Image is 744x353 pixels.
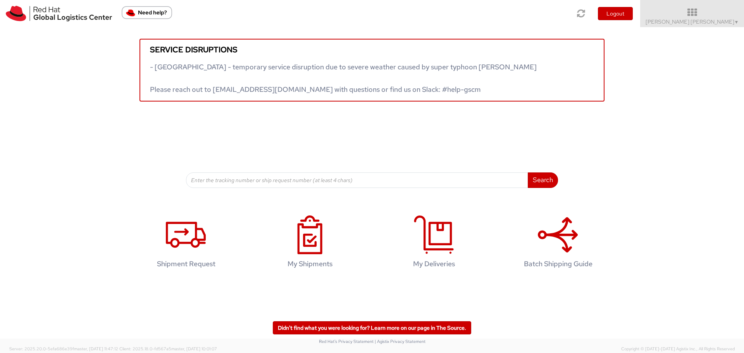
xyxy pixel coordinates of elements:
[273,321,471,334] a: Didn't find what you were looking for? Learn more on our page in The Source.
[375,339,425,344] a: | Agistix Privacy Statement
[319,339,374,344] a: Red Hat's Privacy Statement
[621,346,735,352] span: Copyright © [DATE]-[DATE] Agistix Inc., All Rights Reserved
[508,260,608,268] h4: Batch Shipping Guide
[74,346,118,351] span: master, [DATE] 11:47:12
[128,207,244,280] a: Shipment Request
[186,172,528,188] input: Enter the tracking number or ship request number (at least 4 chars)
[171,346,217,351] span: master, [DATE] 10:01:07
[139,39,604,102] a: Service disruptions - [GEOGRAPHIC_DATA] - temporary service disruption due to severe weather caus...
[6,6,112,21] img: rh-logistics-00dfa346123c4ec078e1.svg
[734,19,739,25] span: ▼
[376,207,492,280] a: My Deliveries
[122,6,172,19] button: Need help?
[136,260,236,268] h4: Shipment Request
[150,45,594,54] h5: Service disruptions
[9,346,118,351] span: Server: 2025.20.0-5efa686e39f
[252,207,368,280] a: My Shipments
[646,18,739,25] span: [PERSON_NAME] [PERSON_NAME]
[150,62,537,94] span: - [GEOGRAPHIC_DATA] - temporary service disruption due to severe weather caused by super typhoon ...
[598,7,633,20] button: Logout
[500,207,616,280] a: Batch Shipping Guide
[260,260,360,268] h4: My Shipments
[119,346,217,351] span: Client: 2025.18.0-fd567a5
[384,260,484,268] h4: My Deliveries
[528,172,558,188] button: Search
